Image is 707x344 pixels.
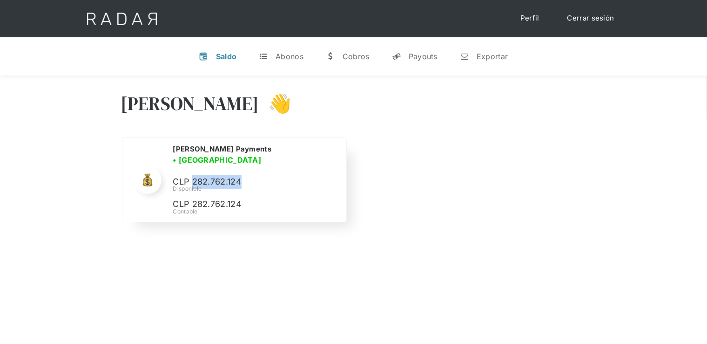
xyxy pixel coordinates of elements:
[326,52,335,61] div: w
[259,92,291,115] h3: 👋
[173,207,335,216] div: Contable
[392,52,401,61] div: y
[216,52,237,61] div: Saldo
[173,175,312,189] p: CLP 282.762.124
[173,154,261,165] h3: • [GEOGRAPHIC_DATA]
[409,52,438,61] div: Payouts
[199,52,209,61] div: v
[173,144,271,154] h2: [PERSON_NAME] Payments
[173,198,312,211] p: CLP 282.762.124
[511,9,549,28] a: Perfil
[343,52,370,61] div: Cobros
[558,9,624,28] a: Cerrar sesión
[460,52,469,61] div: n
[121,92,259,115] h3: [PERSON_NAME]
[276,52,303,61] div: Abonos
[259,52,268,61] div: t
[477,52,508,61] div: Exportar
[173,185,335,193] div: Disponible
